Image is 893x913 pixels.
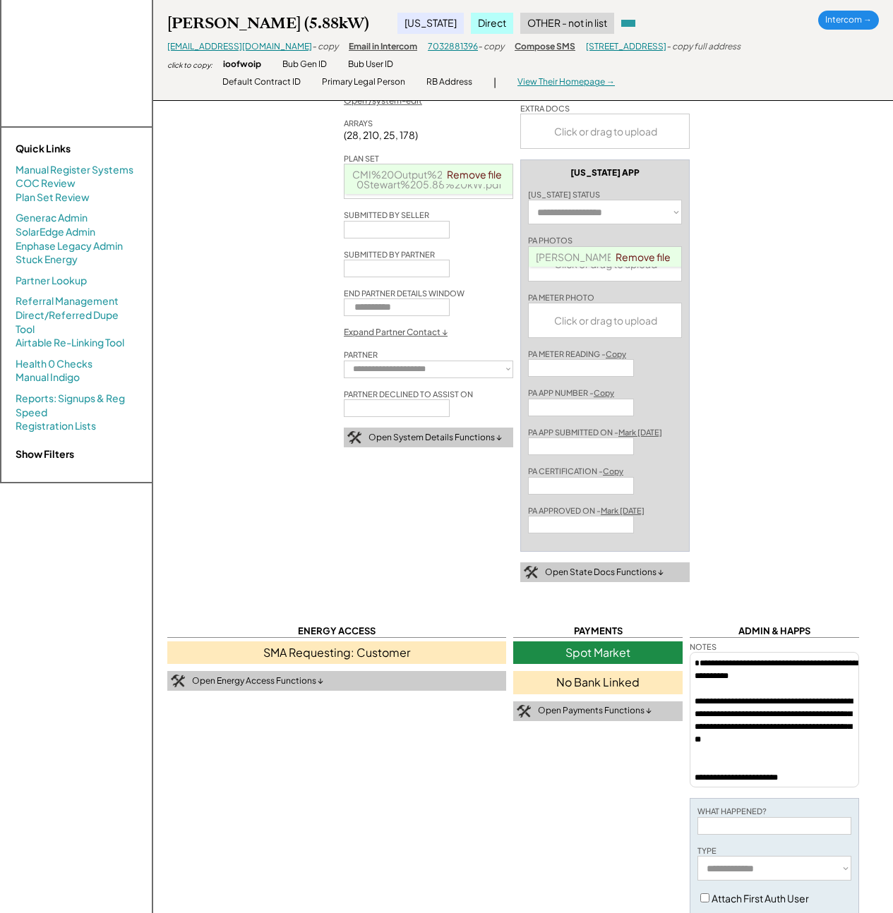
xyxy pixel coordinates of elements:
[513,671,683,694] div: No Bank Linked
[16,336,124,350] a: Airtable Re-Linking Tool
[344,128,418,143] div: (28, 210, 25, 178)
[368,432,502,444] div: Open System Details Functions ↓
[16,392,138,419] a: Reports: Signups & Reg Speed
[818,11,879,30] div: Intercom →
[167,624,506,638] div: ENERGY ACCESS
[16,253,78,267] a: Stuck Energy
[344,118,373,128] div: ARRAYS
[529,303,683,337] div: Click or drag to upload
[493,75,496,90] div: |
[521,114,690,148] div: Click or drag to upload
[16,225,95,239] a: SolarEdge Admin
[603,466,623,476] u: Copy
[528,349,626,359] div: PA METER READING -
[16,163,133,177] a: Manual Register Systems
[528,466,623,476] div: PA CERTIFICATION -
[344,349,378,360] div: PARTNER
[528,292,594,303] div: PA METER PHOTO
[594,388,614,397] u: Copy
[223,59,261,71] div: ioofwoip
[167,641,506,664] div: SMA Requesting: Customer
[545,567,664,579] div: Open State Docs Functions ↓
[347,431,361,444] img: tool-icon.png
[344,153,379,164] div: PLAN SET
[16,142,157,156] div: Quick Links
[690,641,717,652] div: NOTES
[666,41,741,53] div: - copy full address
[697,845,717,856] div: TYPE
[513,624,683,638] div: PAYMENTS
[16,447,74,460] strong: Show Filters
[528,235,573,246] div: PA PHOTOS
[601,506,645,515] u: Mark [DATE]
[513,641,683,664] div: Spot Market
[222,76,301,88] div: Default Contract ID
[312,41,338,53] div: - copy
[515,41,575,53] div: Compose SMS
[349,41,417,53] div: Email in Intercom
[536,250,676,263] a: [PERSON_NAME]%20025.jpg
[16,176,76,191] a: COC Review
[344,249,435,260] div: SUBMITTED BY PARTNER
[690,624,859,638] div: ADMIN & HAPPS
[344,210,429,220] div: SUBMITTED BY SELLER
[538,705,652,717] div: Open Payments Functions ↓
[471,13,513,34] div: Direct
[167,13,369,33] div: [PERSON_NAME] (5.88kW)
[348,59,393,71] div: Bub User ID
[16,419,96,433] a: Registration Lists
[16,274,87,288] a: Partner Lookup
[618,428,662,437] u: Mark [DATE]
[528,427,662,437] div: PA APP SUBMITTED ON -
[517,705,531,718] img: tool-icon.png
[344,288,465,298] div: END PARTNER DETAILS WINDOW
[528,189,600,200] div: [US_STATE] STATUS
[570,167,640,179] div: [US_STATE] APP
[16,294,119,308] a: Referral Management
[520,13,614,34] div: OTHER - not in list
[524,566,538,579] img: tool-icon.png
[192,675,323,687] div: Open Energy Access Functions ↓
[167,41,312,52] a: [EMAIL_ADDRESS][DOMAIN_NAME]
[344,389,473,399] div: PARTNER DECLINED TO ASSIST ON
[171,675,185,687] img: tool-icon.png
[712,892,809,905] label: Attach First Auth User
[611,247,676,267] a: Remove file
[428,41,478,52] a: 7032881396
[344,327,448,339] div: Expand Partner Contact ↓
[16,191,90,205] a: Plan Set Review
[442,164,507,184] a: Remove file
[586,41,666,52] a: [STREET_ADDRESS]
[322,76,405,88] div: Primary Legal Person
[16,370,80,385] a: Manual Indigo
[344,95,422,107] div: Open /system-edit
[478,41,504,53] div: - copy
[520,103,570,114] div: EXTRA DOCS
[606,349,626,358] u: Copy
[528,505,645,516] div: PA APPROVED ON -
[16,357,92,371] a: Health 0 Checks
[528,387,614,398] div: PA APP NUMBER -
[167,60,212,70] div: click to copy:
[16,308,138,336] a: Direct/Referred Dupe Tool
[397,13,464,34] div: [US_STATE]
[282,59,327,71] div: Bub Gen ID
[16,239,123,253] a: Enphase Legacy Admin
[517,76,615,88] div: View Their Homepage →
[426,76,472,88] div: RB Address
[697,806,767,816] div: WHAT HAPPENED?
[16,211,88,225] a: Generac Admin
[352,168,507,191] a: CMI%20Output%20Estimate%20Stewart%205.88%20kW.pdf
